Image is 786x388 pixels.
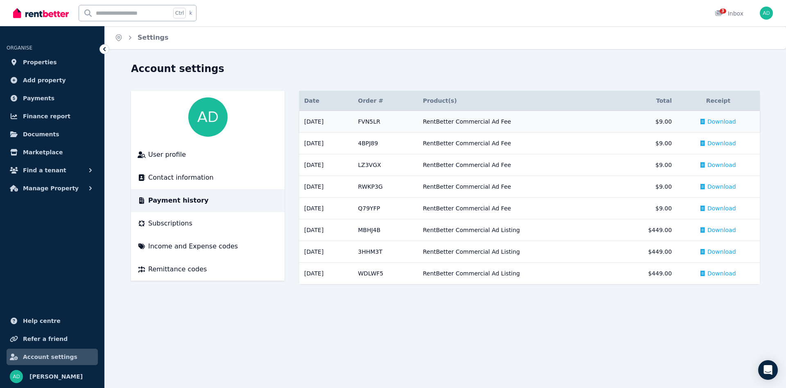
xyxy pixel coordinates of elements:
[13,7,69,19] img: RentBetter
[7,144,98,160] a: Marketplace
[7,162,98,178] button: Find a tenant
[138,150,278,160] a: User profile
[423,161,610,169] div: RentBetter Commercial Ad Fee
[707,226,736,234] span: Download
[138,196,278,205] a: Payment history
[615,91,677,111] th: Total
[423,139,610,147] div: RentBetter Commercial Ad Fee
[23,129,59,139] span: Documents
[23,316,61,326] span: Help centre
[131,62,224,75] h1: Account settings
[358,97,384,105] span: Order #
[299,176,353,198] td: [DATE]
[707,248,736,256] span: Download
[760,7,773,20] img: Melanie Bush
[7,180,98,196] button: Manage Property
[615,198,677,219] td: $9.00
[299,219,353,241] td: [DATE]
[299,263,353,284] td: [DATE]
[7,108,98,124] a: Finance report
[189,10,192,16] span: k
[23,147,63,157] span: Marketplace
[353,111,418,133] td: FVN5LR
[138,264,278,274] a: Remittance codes
[615,176,677,198] td: $9.00
[7,90,98,106] a: Payments
[353,241,418,263] td: 3HHM3T
[299,154,353,176] td: [DATE]
[299,111,353,133] td: [DATE]
[353,219,418,241] td: MBHJ4B
[7,313,98,329] a: Help centre
[23,352,77,362] span: Account settings
[138,219,278,228] a: Subscriptions
[615,154,677,176] td: $9.00
[615,219,677,241] td: $449.00
[353,133,418,154] td: 4BPJ89
[148,264,207,274] span: Remittance codes
[23,183,79,193] span: Manage Property
[105,26,178,49] nav: Breadcrumb
[707,139,736,147] span: Download
[423,204,610,212] div: RentBetter Commercial Ad Fee
[615,263,677,284] td: $449.00
[188,97,228,137] img: Melanie Bush
[148,173,214,183] span: Contact information
[138,173,278,183] a: Contact information
[615,111,677,133] td: $9.00
[23,93,54,103] span: Payments
[677,91,760,111] th: Receipt
[29,372,83,381] span: [PERSON_NAME]
[23,111,70,121] span: Finance report
[138,34,169,41] a: Settings
[418,91,615,111] th: Product(s)
[353,154,418,176] td: LZ3VGX
[23,334,68,344] span: Refer a friend
[423,226,610,234] div: RentBetter Commercial Ad Listing
[423,269,610,277] div: RentBetter Commercial Ad Listing
[353,263,418,284] td: WDLWF5
[148,196,209,205] span: Payment history
[707,117,736,126] span: Download
[7,45,32,51] span: ORGANISE
[299,133,353,154] td: [DATE]
[173,8,186,18] span: Ctrl
[353,198,418,219] td: Q79YFP
[720,9,726,14] span: 3
[299,198,353,219] td: [DATE]
[423,248,610,256] div: RentBetter Commercial Ad Listing
[10,370,23,383] img: Melanie Bush
[299,91,353,111] th: Date
[23,75,66,85] span: Add property
[7,331,98,347] a: Refer a friend
[707,183,736,191] span: Download
[299,241,353,263] td: [DATE]
[7,54,98,70] a: Properties
[423,117,610,126] div: RentBetter Commercial Ad Fee
[707,204,736,212] span: Download
[707,269,736,277] span: Download
[23,57,57,67] span: Properties
[615,241,677,263] td: $449.00
[23,165,66,175] span: Find a tenant
[148,219,192,228] span: Subscriptions
[7,126,98,142] a: Documents
[148,150,186,160] span: User profile
[715,9,743,18] div: Inbox
[615,133,677,154] td: $9.00
[7,349,98,365] a: Account settings
[7,72,98,88] a: Add property
[148,241,238,251] span: Income and Expense codes
[707,161,736,169] span: Download
[138,241,278,251] a: Income and Expense codes
[758,360,778,380] div: Open Intercom Messenger
[353,176,418,198] td: RWKP3G
[423,183,610,191] div: RentBetter Commercial Ad Fee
